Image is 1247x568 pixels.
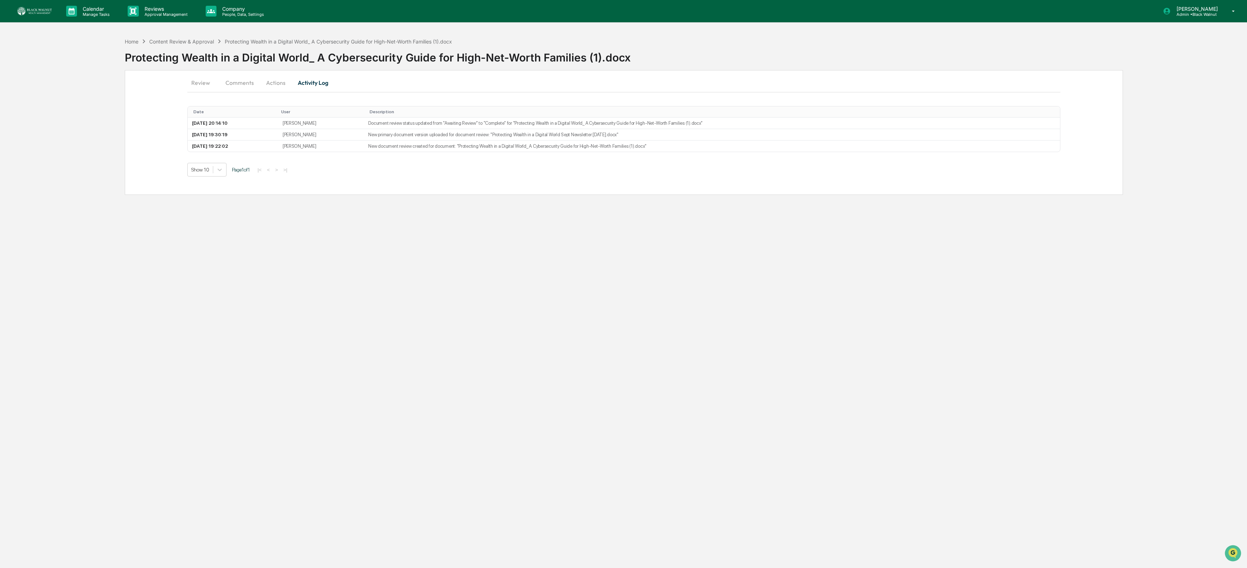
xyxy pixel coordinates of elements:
div: secondary tabs example [187,74,1060,91]
td: [DATE] 19:22:02 [188,141,278,152]
span: Attestations [59,147,89,155]
div: 🖐️ [7,148,13,154]
div: Home [125,38,138,45]
img: logo [17,7,52,15]
button: Activity Log [292,74,334,91]
button: See all [111,79,131,87]
a: 🖐️Preclearance [4,145,49,157]
button: Start new chat [122,58,131,66]
button: < [265,167,272,173]
td: [DATE] 19:30:19 [188,129,278,141]
div: Toggle SortBy [370,109,1057,114]
div: Protecting Wealth in a Digital World_ A Cybersecurity Guide for High-Net-Worth Families (1).docx [125,45,1247,64]
span: Data Lookup [14,161,45,168]
span: Preclearance [14,147,46,155]
div: 🗄️ [52,148,58,154]
button: |< [255,167,264,173]
div: Content Review & Approval [149,38,214,45]
td: New document review created for document: "Protecting Wealth in a Digital World_ A Cybersecurity ... [364,141,1060,152]
div: Start new chat [32,55,118,63]
div: Past conversations [7,80,48,86]
button: Review [187,74,220,91]
div: Toggle SortBy [193,109,275,114]
a: Powered byPylon [51,178,87,184]
a: 🗄️Attestations [49,145,92,157]
p: [PERSON_NAME] [1171,6,1221,12]
button: Comments [220,74,260,91]
div: Protecting Wealth in a Digital World_ A Cybersecurity Guide for High-Net-Worth Families (1).docx [225,38,452,45]
p: Approval Management [139,12,191,17]
td: [PERSON_NAME] [278,129,364,141]
p: Manage Tasks [77,12,113,17]
img: 1746055101610-c473b297-6a78-478c-a979-82029cc54cd1 [7,55,20,68]
p: People, Data, Settings [216,12,268,17]
button: Actions [260,74,292,91]
div: Toggle SortBy [281,109,361,114]
button: > [273,167,280,173]
span: [DATE] [24,118,38,123]
a: 🔎Data Lookup [4,158,48,171]
span: Page 1 of 1 [232,167,250,173]
div: 🔎 [7,162,13,168]
td: [DATE] 20:14:10 [188,118,278,129]
p: Calendar [77,6,113,12]
div: We're available if you need us! [32,63,99,68]
td: New primary document version uploaded for document review: "Protecting Wealth in a Digital World ... [364,129,1060,141]
button: >| [281,167,289,173]
p: Company [216,6,268,12]
iframe: Open customer support [1224,544,1243,564]
p: Admin • Black Walnut [1171,12,1221,17]
p: Reviews [139,6,191,12]
span: [DATE] [24,98,38,104]
td: [PERSON_NAME] [278,118,364,129]
img: 8933085812038_c878075ebb4cc5468115_72.jpg [15,55,28,68]
p: How can we help? [7,15,131,27]
td: [PERSON_NAME] [278,141,364,152]
span: Pylon [72,179,87,184]
td: Document review status updated from "Awaiting Review" to "Complete" for "Protecting Wealth in a D... [364,118,1060,129]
